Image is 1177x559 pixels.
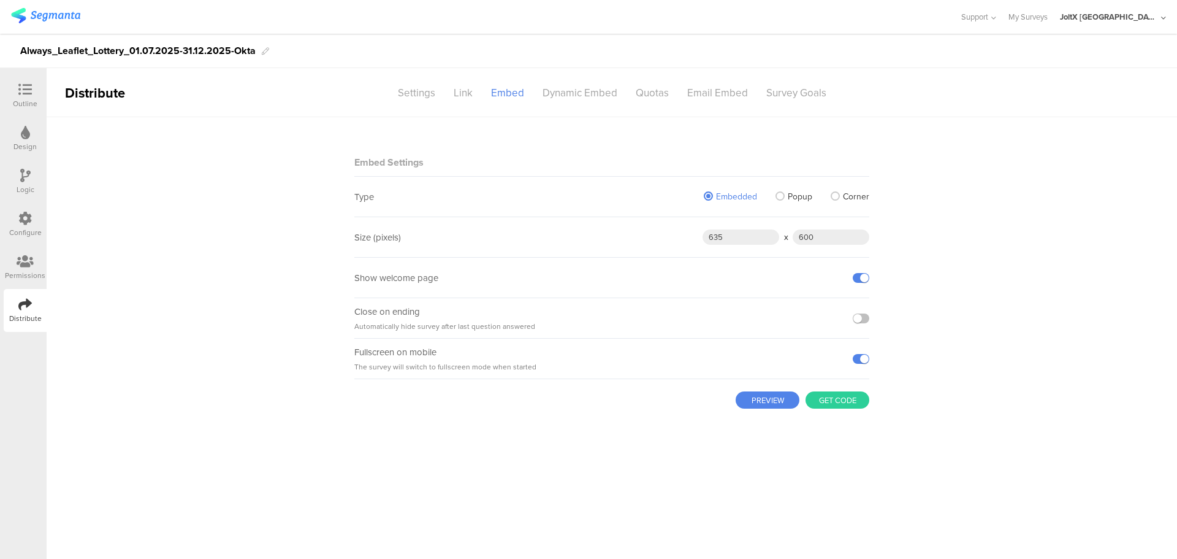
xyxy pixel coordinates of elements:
[13,141,37,152] div: Design
[17,184,34,195] div: Logic
[389,82,444,104] div: Settings
[20,41,256,61] div: Always_Leaflet_Lottery_01.07.2025-31.12.2025-Okta
[354,321,535,332] sg-field-subtitle: Automatically hide survey after last question answered
[716,190,757,203] span: Embedded
[678,82,757,104] div: Email Embed
[736,391,799,409] button: PREVIEW
[806,391,869,409] button: Get code
[843,190,869,203] span: Corner
[354,155,424,169] sg-block-title: Embed Settings
[9,313,42,324] div: Distribute
[533,82,627,104] div: Dynamic Embed
[736,391,806,409] a: PREVIEW
[47,83,188,103] div: Distribute
[354,144,869,379] sg-embed-config: Embed Settings
[354,190,374,204] sg-field-title: Type
[779,229,793,245] div: x
[354,271,438,285] sg-field-title: Show welcome page
[9,227,42,238] div: Configure
[961,11,988,23] span: Support
[627,82,678,104] div: Quotas
[757,82,836,104] div: Survey Goals
[11,8,80,23] img: segmanta logo
[354,305,420,318] sg-field-title: Close on ending
[354,361,536,372] sg-field-subtitle: The survey will switch to fullscreen mode when started
[13,98,37,109] div: Outline
[354,231,401,244] sg-field-title: Size (pixels)
[788,190,812,203] span: Popup
[1060,11,1158,23] div: JoltX [GEOGRAPHIC_DATA]
[482,82,533,104] div: Embed
[354,345,436,359] sg-field-title: Fullscreen on mobile
[444,82,482,104] div: Link
[5,270,45,281] div: Permissions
